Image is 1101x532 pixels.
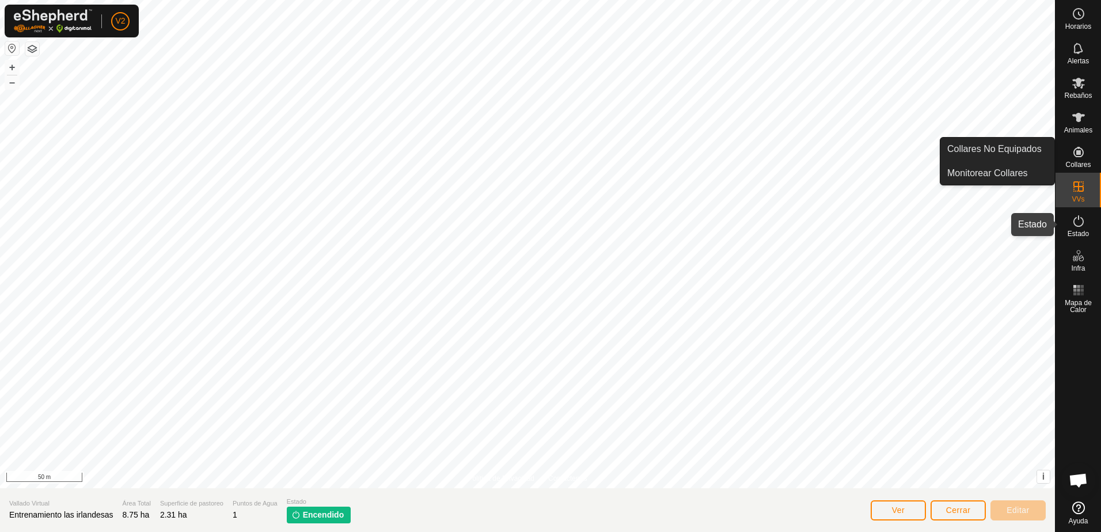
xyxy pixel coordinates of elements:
[1069,518,1088,525] span: Ayuda
[5,60,19,74] button: +
[233,499,278,508] span: Puntos de Agua
[1064,127,1092,134] span: Animales
[1072,196,1084,203] span: VVs
[123,499,151,508] span: Área Total
[1042,472,1045,481] span: i
[303,509,344,521] span: Encendido
[940,162,1054,185] a: Monitorear Collares
[291,510,301,519] img: encender
[160,499,223,508] span: Superficie de pastoreo
[871,500,926,520] button: Ver
[160,510,187,519] span: 2.31 ha
[1056,497,1101,529] a: Ayuda
[123,510,150,519] span: 8.75 ha
[1007,506,1030,515] span: Editar
[5,75,19,89] button: –
[947,166,1028,180] span: Monitorear Collares
[1061,463,1096,497] div: Chat abierto
[892,506,905,515] span: Ver
[5,41,19,55] button: Restablecer Mapa
[9,510,113,519] span: Entrenamiento las irlandesas
[990,500,1046,520] button: Editar
[14,9,92,33] img: Logo Gallagher
[940,138,1054,161] a: Collares No Equipados
[931,500,986,520] button: Cerrar
[1058,299,1098,313] span: Mapa de Calor
[947,142,1042,156] span: Collares No Equipados
[115,15,125,27] span: V2
[1065,161,1091,168] span: Collares
[1037,470,1050,483] button: i
[548,473,587,484] a: Contáctenos
[1065,23,1091,30] span: Horarios
[25,42,39,56] button: Capas del Mapa
[946,506,971,515] span: Cerrar
[1068,230,1089,237] span: Estado
[9,499,113,508] span: Vallado Virtual
[1064,92,1092,99] span: Rebaños
[1071,265,1085,272] span: Infra
[1068,58,1089,64] span: Alertas
[468,473,534,484] a: Política de Privacidad
[233,510,237,519] span: 1
[287,497,351,507] span: Estado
